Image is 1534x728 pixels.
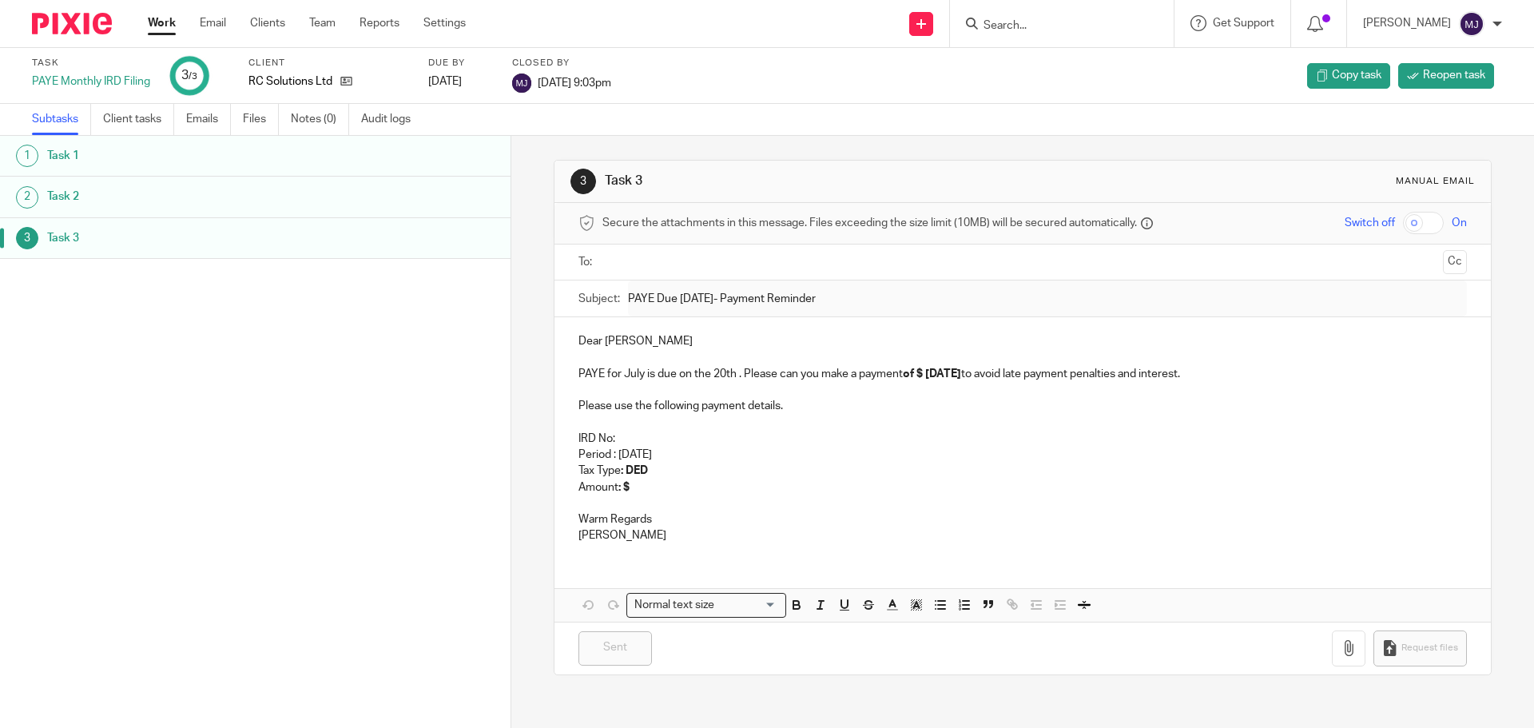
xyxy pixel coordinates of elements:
[1213,18,1274,29] span: Get Support
[578,511,1466,527] p: Warm Regards
[605,173,1057,189] h1: Task 3
[181,66,197,85] div: 3
[578,479,1466,495] p: Amount
[291,104,349,135] a: Notes (0)
[148,15,176,31] a: Work
[602,215,1137,231] span: Secure the attachments in this message. Files exceeding the size limit (10MB) will be secured aut...
[32,57,150,70] label: Task
[1452,215,1467,231] span: On
[47,185,346,209] h1: Task 2
[512,57,611,70] label: Closed by
[903,368,961,380] strong: of $ [DATE]
[1363,15,1451,31] p: [PERSON_NAME]
[1398,63,1494,89] a: Reopen task
[538,77,611,88] span: [DATE] 9:03pm
[1373,631,1466,666] button: Request files
[423,15,466,31] a: Settings
[1396,175,1475,188] div: Manual email
[189,72,197,81] small: /3
[186,104,231,135] a: Emails
[309,15,336,31] a: Team
[1423,67,1485,83] span: Reopen task
[621,465,648,476] strong: : DED
[16,145,38,167] div: 1
[578,333,1466,349] p: Dear [PERSON_NAME]
[428,57,492,70] label: Due by
[47,226,346,250] h1: Task 3
[428,74,492,90] div: [DATE]
[47,144,346,168] h1: Task 1
[578,431,1466,447] p: IRD No:
[578,631,652,666] input: Sent
[1401,642,1458,654] span: Request files
[578,291,620,307] label: Subject:
[626,593,786,618] div: Search for option
[578,366,1466,382] p: PAYE for July is due on the 20th . Please can you make a payment to avoid late payment penalties ...
[578,463,1466,479] p: Tax Type
[360,15,399,31] a: Reports
[1459,11,1484,37] img: svg%3E
[32,13,112,34] img: Pixie
[578,447,1466,463] p: Period : [DATE]
[570,169,596,194] div: 3
[32,104,91,135] a: Subtasks
[1443,250,1467,274] button: Cc
[200,15,226,31] a: Email
[578,527,1466,543] p: [PERSON_NAME]
[618,482,630,493] strong: : $
[1345,215,1395,231] span: Switch off
[243,104,279,135] a: Files
[630,597,717,614] span: Normal text size
[578,254,596,270] label: To:
[719,597,777,614] input: Search for option
[250,15,285,31] a: Clients
[32,74,150,90] div: PAYE Monthly IRD Filing
[248,57,408,70] label: Client
[1307,63,1390,89] a: Copy task
[361,104,423,135] a: Audit logs
[512,74,531,93] img: svg%3E
[578,398,1466,414] p: Please use the following payment details.
[248,74,332,90] p: RC Solutions Ltd
[16,186,38,209] div: 2
[103,104,174,135] a: Client tasks
[16,227,38,249] div: 3
[982,19,1126,34] input: Search
[1332,67,1381,83] span: Copy task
